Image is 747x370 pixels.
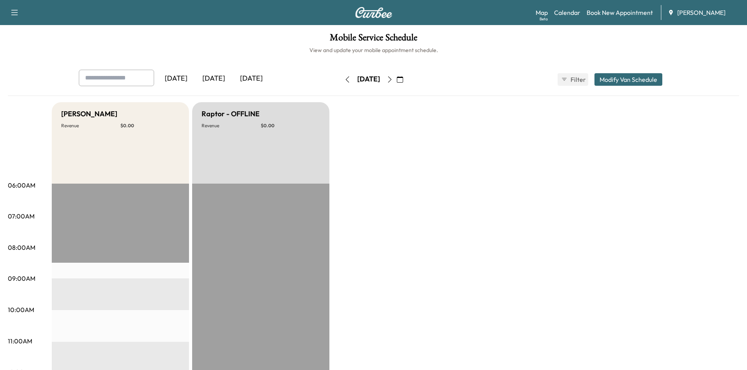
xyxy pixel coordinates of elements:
[594,73,662,86] button: Modify Van Schedule
[536,8,548,17] a: MapBeta
[120,123,180,129] p: $ 0.00
[157,70,195,88] div: [DATE]
[61,108,117,119] h5: [PERSON_NAME]
[677,8,725,17] span: [PERSON_NAME]
[202,108,260,119] h5: Raptor - OFFLINE
[8,33,739,46] h1: Mobile Service Schedule
[8,305,34,314] p: 10:00AM
[8,274,35,283] p: 09:00AM
[8,180,35,190] p: 06:00AM
[587,8,653,17] a: Book New Appointment
[554,8,580,17] a: Calendar
[355,7,393,18] img: Curbee Logo
[202,123,261,129] p: Revenue
[8,46,739,54] h6: View and update your mobile appointment schedule.
[8,336,32,346] p: 11:00AM
[540,16,548,22] div: Beta
[357,74,380,84] div: [DATE]
[261,123,320,129] p: $ 0.00
[8,211,35,221] p: 07:00AM
[233,70,270,88] div: [DATE]
[558,73,588,86] button: Filter
[61,123,120,129] p: Revenue
[8,243,35,252] p: 08:00AM
[195,70,233,88] div: [DATE]
[571,75,585,84] span: Filter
